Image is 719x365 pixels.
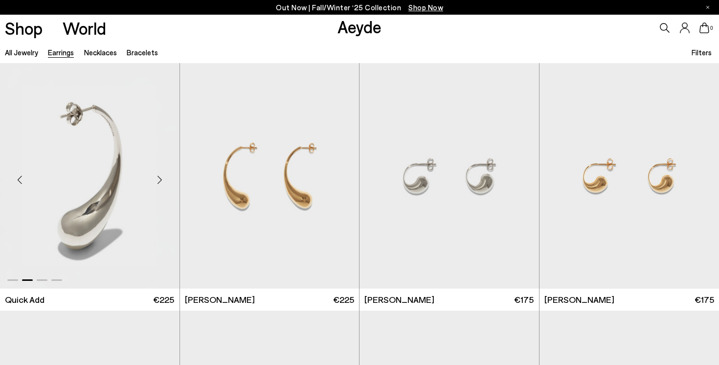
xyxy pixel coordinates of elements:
a: Necklaces [84,48,117,57]
span: Filters [692,48,712,57]
span: [PERSON_NAME] [364,294,434,306]
div: Previous slide [5,165,34,195]
li: Quick Add [5,294,45,306]
span: 0 [709,25,714,31]
a: Next slide Previous slide [180,63,359,289]
span: [PERSON_NAME] [185,294,255,306]
a: Earrings [48,48,74,57]
a: All Jewelry [5,48,38,57]
ul: variant [5,294,44,306]
span: Navigate to /collections/new-in [408,3,443,12]
a: 0 [699,23,709,33]
div: Next slide [145,165,175,195]
span: €175 [695,294,714,306]
a: [PERSON_NAME] €225 [180,289,359,311]
span: €175 [514,294,534,306]
img: Ravi 18kt Gold-Plated Earrings [180,63,359,289]
p: Out Now | Fall/Winter ‘25 Collection [276,1,443,14]
a: Aeyde [337,16,382,37]
a: Bracelets [127,48,158,57]
span: €225 [333,294,354,306]
div: 1 / 4 [359,63,539,289]
a: Shop [5,20,43,37]
span: €225 [153,294,174,306]
a: [PERSON_NAME] €175 [359,289,539,311]
img: Gus Palladium-Plated Earrings [359,63,539,289]
span: [PERSON_NAME] [544,294,614,306]
a: Next slide Previous slide [359,63,539,289]
div: 1 / 4 [180,63,359,289]
a: World [63,20,106,37]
